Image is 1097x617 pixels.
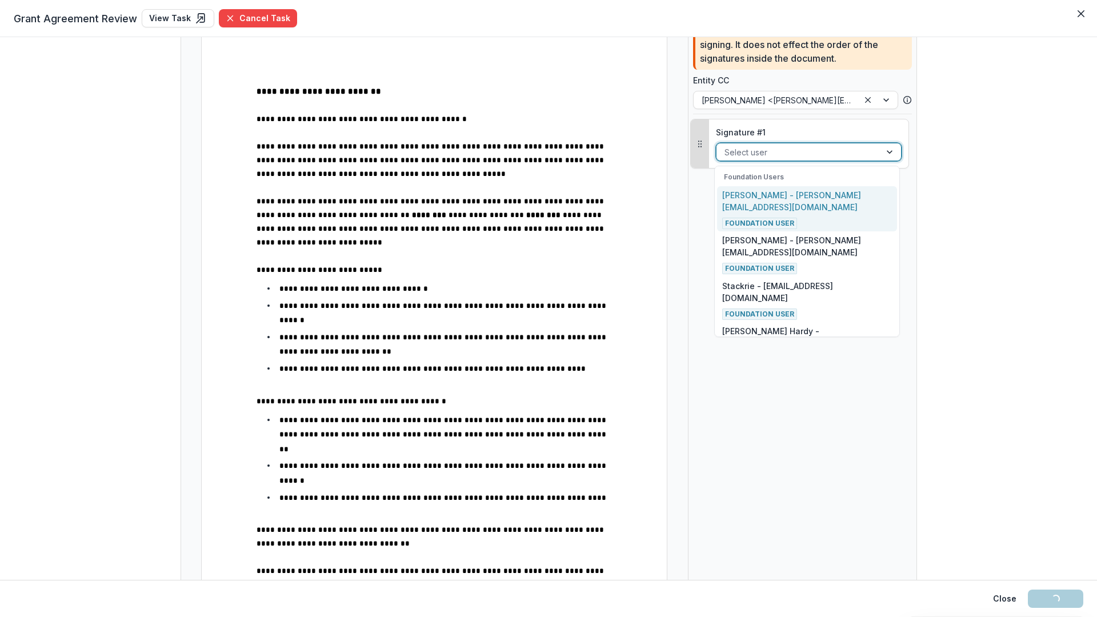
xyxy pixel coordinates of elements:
span: Foundation User [722,218,797,229]
a: View Task [142,9,214,27]
button: Drag to reorder [691,119,709,168]
p: Signature # 1 [716,126,766,138]
span: Foundation User [722,263,797,274]
button: Close [1072,5,1090,23]
p: [PERSON_NAME] - [PERSON_NAME][EMAIL_ADDRESS][DOMAIN_NAME] [722,234,891,258]
button: Close [986,590,1023,608]
p: Stackrie - [EMAIL_ADDRESS][DOMAIN_NAME] [722,280,891,304]
button: Cancel Task [219,9,297,27]
p: [PERSON_NAME] - [PERSON_NAME][EMAIL_ADDRESS][DOMAIN_NAME] [722,189,891,213]
label: Entity CC [693,74,905,86]
span: Grant Agreement Review [14,11,137,26]
div: Clear selected options [861,93,875,107]
span: Foundation User [722,308,797,320]
p: [PERSON_NAME] Hardy - [EMAIL_ADDRESS][DOMAIN_NAME] [722,325,891,349]
div: Foundation Users [717,169,897,186]
div: Reorder signatures to define the order of signing. It does not effect the order of the signatures... [700,25,878,64]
